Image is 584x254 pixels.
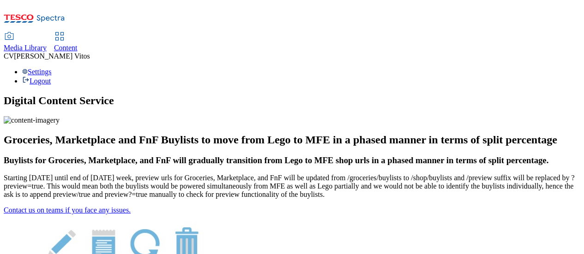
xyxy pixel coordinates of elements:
[22,77,51,85] a: Logout
[4,155,580,165] h3: Buylists for Groceries, Marketplace, and FnF will gradually transition from Lego to MFE shop urls...
[4,44,47,52] span: Media Library
[22,68,52,76] a: Settings
[4,206,131,214] a: Contact us on teams if you face any issues.
[54,33,78,52] a: Content
[4,33,47,52] a: Media Library
[4,116,60,124] img: content-imagery
[54,44,78,52] span: Content
[4,174,580,199] p: Starting [DATE] until end of [DATE] week, preview urls for Groceries, Marketplace, and FnF will b...
[4,95,580,107] h1: Digital Content Service
[4,134,580,146] h2: Groceries, Marketplace and FnF Buylists to move from Lego to MFE in a phased manner in terms of s...
[4,52,14,60] span: CV
[14,52,90,60] span: [PERSON_NAME] Vitos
